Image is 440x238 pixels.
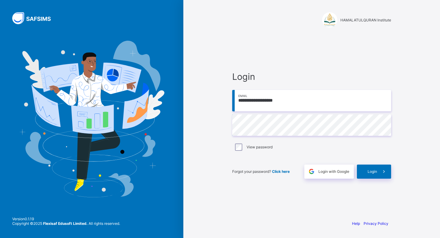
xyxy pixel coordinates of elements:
[318,169,349,174] span: Login with Google
[12,217,120,221] span: Version 0.1.19
[43,221,88,226] strong: Flexisaf Edusoft Limited.
[272,169,290,174] a: Click here
[232,71,391,82] span: Login
[352,221,360,226] a: Help
[247,145,273,149] label: View password
[232,169,290,174] span: Forgot your password?
[340,18,391,22] span: HAMALATULQURAN Institute
[364,221,388,226] a: Privacy Policy
[368,169,377,174] span: Login
[308,168,315,175] img: google.396cfc9801f0270233282035f929180a.svg
[12,12,58,24] img: SAFSIMS Logo
[12,221,120,226] span: Copyright © 2025 All rights reserved.
[19,41,164,197] img: Hero Image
